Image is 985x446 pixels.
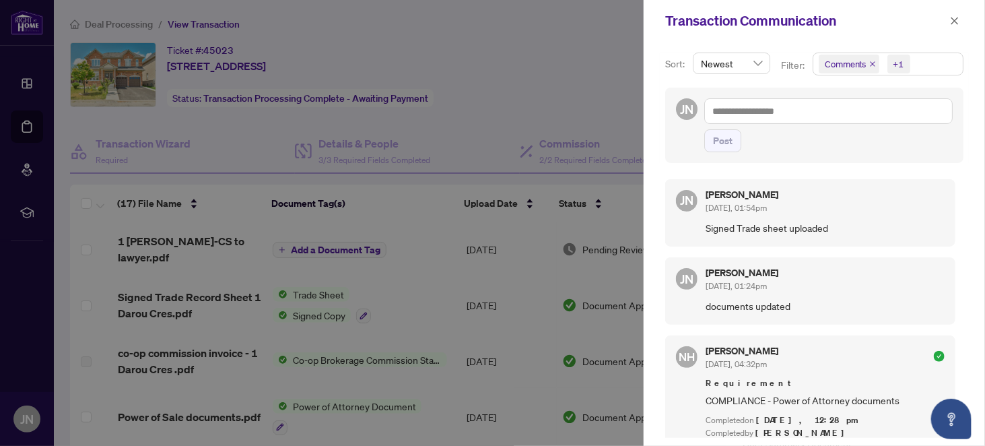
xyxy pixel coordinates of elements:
span: [DATE], 01:24pm [706,281,767,291]
span: close [950,16,959,26]
span: [DATE], 01:54pm [706,203,767,213]
span: [DATE], 04:32pm [706,359,767,369]
span: Comments [819,55,879,73]
button: Post [704,129,741,152]
span: check-circle [934,351,945,362]
span: documents updated [706,298,945,314]
h5: [PERSON_NAME] [706,190,778,199]
span: NH [679,348,695,366]
span: Comments [825,57,867,71]
p: Filter: [781,58,807,73]
span: JN [680,269,693,288]
span: Signed Trade sheet uploaded [706,220,945,236]
div: +1 [893,57,904,71]
span: JN [680,191,693,210]
span: close [869,61,876,67]
h5: [PERSON_NAME] [706,346,778,356]
p: Sort: [665,57,687,71]
span: Newest [701,53,762,73]
div: Completed by [706,427,945,440]
h5: [PERSON_NAME] [706,268,778,278]
span: [DATE], 12:28pm [756,414,860,426]
div: Transaction Communication [665,11,946,31]
span: COMPLIANCE - Power of Attorney documents [706,393,945,408]
span: [PERSON_NAME] [755,427,852,439]
span: JN [680,100,693,119]
span: Requirement [706,377,945,390]
button: Open asap [931,399,972,439]
div: Completed on [706,414,945,427]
